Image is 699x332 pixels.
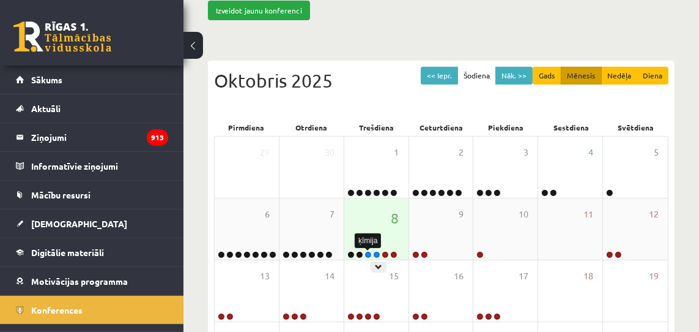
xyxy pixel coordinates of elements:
[16,209,168,238] a: [DEMOGRAPHIC_DATA]
[583,270,593,283] span: 18
[523,146,528,159] span: 3
[355,233,381,248] div: ķīmija
[330,208,335,221] span: 7
[214,67,668,94] div: Oktobris 2025
[16,66,168,94] a: Sākums
[561,67,602,85] button: Mēnesis
[16,123,168,151] a: Ziņojumi913
[583,208,593,221] span: 11
[16,94,168,123] a: Aktuāli
[208,1,310,20] a: Izveidot jaunu konferenci
[421,67,458,85] button: << Iepr.
[654,146,659,159] span: 5
[260,146,270,159] span: 29
[16,152,168,180] a: Informatīvie ziņojumi
[649,270,659,283] span: 19
[31,276,128,287] span: Motivācijas programma
[31,123,168,151] legend: Ziņojumi
[649,208,659,221] span: 12
[533,67,561,85] button: Gads
[474,119,539,136] div: Piekdiena
[31,189,91,200] span: Mācību resursi
[214,119,279,136] div: Pirmdiena
[394,146,399,159] span: 1
[265,208,270,221] span: 6
[16,296,168,324] a: Konferences
[325,146,335,159] span: 30
[454,270,464,283] span: 16
[459,208,464,221] span: 9
[16,181,168,209] a: Mācību resursi
[409,119,473,136] div: Ceturtdiena
[279,119,344,136] div: Otrdiena
[260,270,270,283] span: 13
[519,270,528,283] span: 17
[31,152,168,180] legend: Informatīvie ziņojumi
[390,270,399,283] span: 15
[637,67,668,85] button: Diena
[16,238,168,266] a: Digitālie materiāli
[344,119,409,136] div: Trešdiena
[539,119,604,136] div: Sestdiena
[31,103,61,114] span: Aktuāli
[601,67,637,85] button: Nedēļa
[604,119,668,136] div: Svētdiena
[391,208,399,228] span: 8
[588,146,593,159] span: 4
[31,74,62,85] span: Sākums
[31,247,104,258] span: Digitālie materiāli
[147,129,168,146] i: 913
[457,67,496,85] button: Šodiena
[31,304,83,315] span: Konferences
[325,270,335,283] span: 14
[31,218,127,229] span: [DEMOGRAPHIC_DATA]
[13,21,111,52] a: Rīgas 1. Tālmācības vidusskola
[459,146,464,159] span: 2
[519,208,528,221] span: 10
[495,67,533,85] button: Nāk. >>
[16,267,168,295] a: Motivācijas programma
